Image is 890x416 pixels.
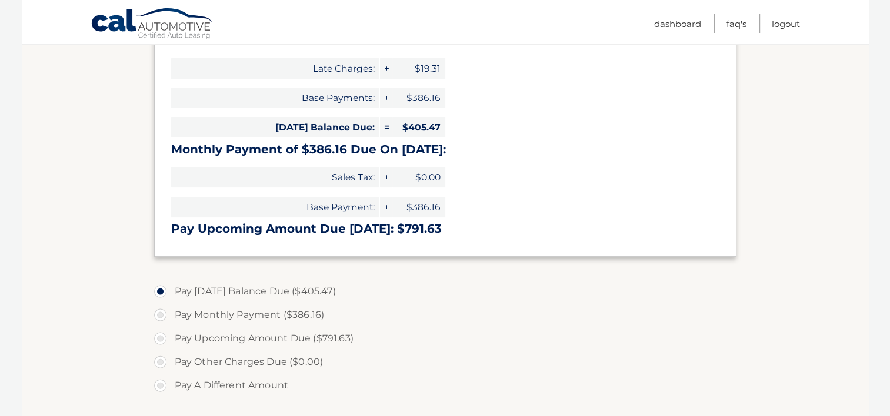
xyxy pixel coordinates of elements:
span: Sales Tax: [171,167,379,187]
label: Pay Other Charges Due ($0.00) [154,350,736,374]
label: Pay A Different Amount [154,374,736,397]
label: Pay [DATE] Balance Due ($405.47) [154,280,736,303]
a: Cal Automotive [91,8,214,42]
span: + [380,58,392,79]
label: Pay Monthly Payment ($386.16) [154,303,736,327]
a: FAQ's [726,14,746,33]
h3: Pay Upcoming Amount Due [DATE]: $791.63 [171,222,719,236]
span: Base Payments: [171,88,379,108]
span: Base Payment: [171,197,379,217]
span: $19.31 [392,58,445,79]
a: Dashboard [654,14,701,33]
span: = [380,117,392,137]
span: + [380,197,392,217]
label: Pay Upcoming Amount Due ($791.63) [154,327,736,350]
span: $405.47 [392,117,445,137]
a: Logout [772,14,800,33]
span: + [380,88,392,108]
span: [DATE] Balance Due: [171,117,379,137]
span: $386.16 [392,88,445,108]
span: Late Charges: [171,58,379,79]
span: + [380,167,392,187]
span: $0.00 [392,167,445,187]
span: $386.16 [392,197,445,217]
h3: Monthly Payment of $386.16 Due On [DATE]: [171,142,719,157]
